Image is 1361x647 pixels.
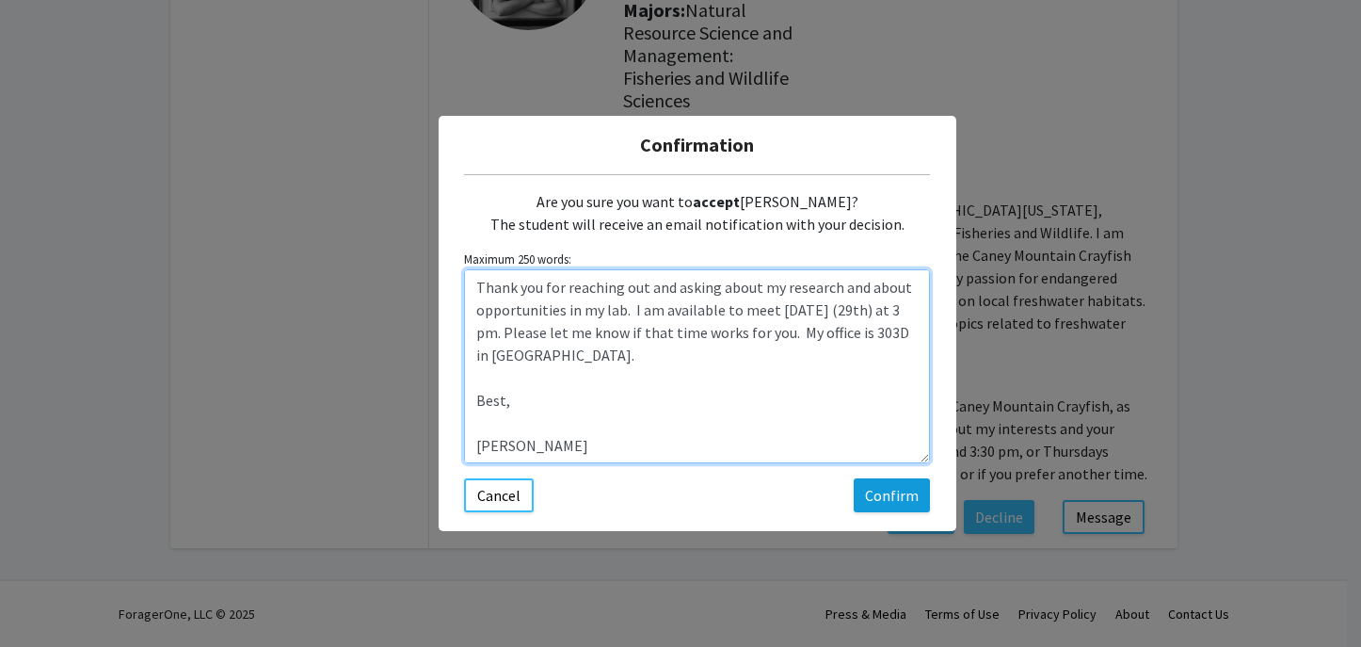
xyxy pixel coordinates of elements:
[464,269,930,463] textarea: Customize the message being sent to the student...
[464,251,930,268] small: Maximum 250 words:
[14,562,80,633] iframe: Chat
[693,192,740,211] b: accept
[854,478,930,512] button: Confirm
[454,131,941,159] h5: Confirmation
[464,478,534,512] button: Cancel
[464,175,930,251] div: Are you sure you want to [PERSON_NAME]? The student will receive an email notification with your ...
